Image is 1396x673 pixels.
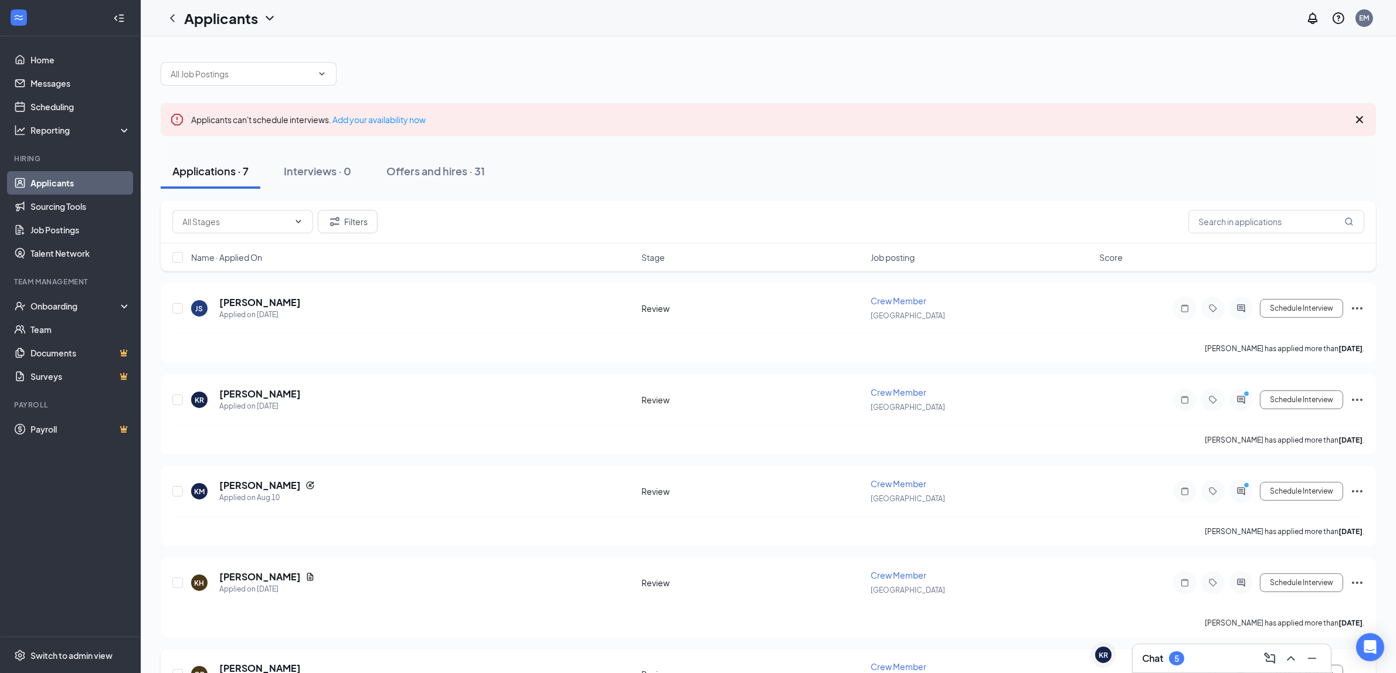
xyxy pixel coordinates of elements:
b: [DATE] [1339,618,1363,627]
svg: Settings [14,650,26,661]
svg: Ellipses [1350,576,1364,590]
span: Crew Member [871,478,926,489]
h5: [PERSON_NAME] [219,388,301,400]
div: Applied on [DATE] [219,400,301,412]
span: Job posting [871,251,915,263]
div: KM [194,487,205,497]
div: Offers and hires · 31 [386,164,485,178]
svg: WorkstreamLogo [13,12,25,23]
b: [DATE] [1339,527,1363,536]
svg: ChevronLeft [165,11,179,25]
svg: PrimaryDot [1241,390,1255,400]
span: Score [1099,251,1123,263]
a: SurveysCrown [30,365,131,388]
p: [PERSON_NAME] has applied more than . [1205,618,1364,628]
button: Schedule Interview [1260,482,1343,501]
svg: Tag [1206,487,1220,496]
svg: Reapply [305,481,315,490]
span: Name · Applied On [191,251,262,263]
span: Applicants can't schedule interviews. [191,114,426,125]
svg: Filter [328,215,342,229]
a: Sourcing Tools [30,195,131,218]
div: Payroll [14,400,128,410]
button: ComposeMessage [1261,649,1279,668]
div: Review [642,302,864,314]
a: Talent Network [30,242,131,265]
svg: ComposeMessage [1263,651,1277,665]
span: Stage [642,251,665,263]
a: Team [30,318,131,341]
svg: Collapse [113,12,125,24]
button: Schedule Interview [1260,299,1343,318]
a: Messages [30,72,131,95]
div: Team Management [14,277,128,287]
p: [PERSON_NAME] has applied more than . [1205,344,1364,354]
svg: Minimize [1305,651,1319,665]
div: JS [196,304,203,314]
svg: ActiveChat [1234,578,1248,587]
svg: QuestionInfo [1332,11,1346,25]
p: [PERSON_NAME] has applied more than . [1205,435,1364,445]
button: Schedule Interview [1260,573,1343,592]
button: Schedule Interview [1260,390,1343,409]
div: Applied on [DATE] [219,309,301,321]
div: KR [1099,650,1108,660]
span: Crew Member [871,387,926,397]
button: Filter Filters [318,210,378,233]
svg: Note [1178,578,1192,587]
input: All Stages [182,215,289,228]
div: Review [642,577,864,589]
svg: Cross [1353,113,1367,127]
h5: [PERSON_NAME] [219,296,301,309]
svg: Ellipses [1350,393,1364,407]
svg: Ellipses [1350,301,1364,315]
div: Review [642,485,864,497]
svg: ChevronDown [263,11,277,25]
div: Open Intercom Messenger [1356,633,1384,661]
span: Crew Member [871,661,926,672]
svg: Note [1178,487,1192,496]
a: DocumentsCrown [30,341,131,365]
a: PayrollCrown [30,417,131,441]
a: Add your availability now [332,114,426,125]
span: [GEOGRAPHIC_DATA] [871,311,945,320]
div: 5 [1174,654,1179,664]
a: Home [30,48,131,72]
div: KH [195,578,205,588]
h5: [PERSON_NAME] [219,479,301,492]
button: ChevronUp [1282,649,1300,668]
svg: ActiveChat [1234,395,1248,405]
svg: Ellipses [1350,484,1364,498]
div: Review [642,394,864,406]
div: Applied on Aug 10 [219,492,315,504]
svg: Tag [1206,304,1220,313]
div: Interviews · 0 [284,164,351,178]
svg: Note [1178,395,1192,405]
svg: Note [1178,304,1192,313]
span: [GEOGRAPHIC_DATA] [871,586,945,594]
svg: UserCheck [14,300,26,312]
span: [GEOGRAPHIC_DATA] [871,494,945,503]
div: Reporting [30,124,131,136]
p: [PERSON_NAME] has applied more than . [1205,526,1364,536]
div: Applications · 7 [172,164,249,178]
span: Crew Member [871,295,926,306]
svg: ActiveChat [1234,304,1248,313]
div: Applied on [DATE] [219,583,315,595]
div: Onboarding [30,300,121,312]
h1: Applicants [184,8,258,28]
div: Hiring [14,154,128,164]
a: Job Postings [30,218,131,242]
span: [GEOGRAPHIC_DATA] [871,403,945,412]
a: Scheduling [30,95,131,118]
svg: ChevronDown [317,69,327,79]
h3: Chat [1142,652,1163,665]
b: [DATE] [1339,344,1363,353]
svg: PrimaryDot [1241,482,1255,491]
svg: Tag [1206,395,1220,405]
input: All Job Postings [171,67,313,80]
span: Crew Member [871,570,926,580]
div: KR [195,395,204,405]
b: [DATE] [1339,436,1363,444]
